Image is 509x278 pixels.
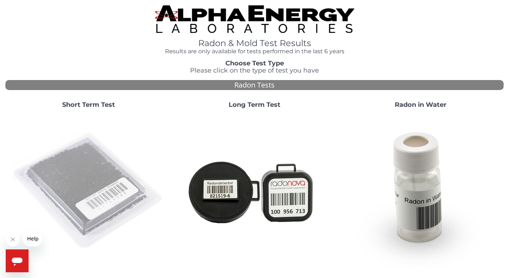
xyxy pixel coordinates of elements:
[155,48,354,55] h4: Results are only available for tests performed in the last 6 years
[23,231,42,247] iframe: Message from company
[5,80,504,90] div: Radon Tests
[12,114,165,268] img: ShortTerm.jpg
[6,232,20,247] iframe: Close message
[155,5,354,33] img: TightCrop.jpg
[229,101,280,109] strong: Long Term Test
[344,114,498,268] img: RadoninWater.jpg
[6,249,29,272] iframe: Button to launch messaging window
[178,114,331,268] img: Radtrak2vsRadtrak3.jpg
[62,101,115,109] strong: Short Term Test
[225,59,284,67] strong: Choose Test Type
[395,101,446,109] strong: Radon in Water
[155,39,354,48] h1: Radon & Mold Test Results
[190,66,319,74] span: Please click on the type of test you have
